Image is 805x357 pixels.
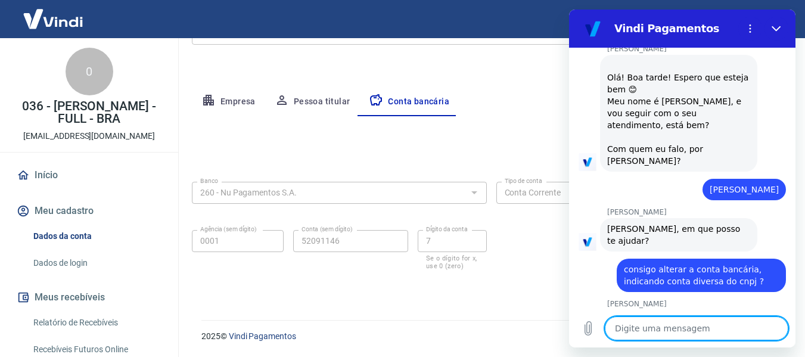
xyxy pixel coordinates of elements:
[29,224,164,249] a: Dados da conta
[748,8,791,30] button: Sair
[66,48,113,95] div: 0
[10,100,169,125] p: 036 - [PERSON_NAME] - FULL - BRA
[14,284,164,311] button: Meus recebíveis
[29,311,164,335] a: Relatório de Recebíveis
[426,254,478,270] p: Se o dígito for x, use 0 (zero)
[505,176,542,185] label: Tipo de conta
[569,10,795,347] iframe: Janela de mensagens
[265,88,360,116] button: Pessoa titular
[302,225,353,234] label: Conta (sem dígito)
[229,331,296,341] a: Vindi Pagamentos
[14,1,92,37] img: Vindi
[426,225,468,234] label: Dígito da conta
[201,330,776,343] p: 2025 ©
[14,162,164,188] a: Início
[29,251,164,275] a: Dados de login
[192,88,265,116] button: Empresa
[200,176,218,185] label: Banco
[14,198,164,224] button: Meu cadastro
[23,130,155,142] p: [EMAIL_ADDRESS][DOMAIN_NAME]
[200,225,257,234] label: Agência (sem dígito)
[359,88,459,116] button: Conta bancária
